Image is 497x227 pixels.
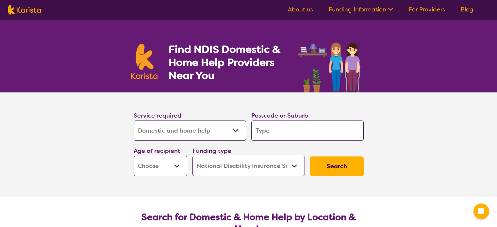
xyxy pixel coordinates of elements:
[192,147,231,155] label: Funding type
[134,147,180,155] label: Age of recipient
[169,43,290,82] h1: Find NDIS Domestic & Home Help Providers Near You
[251,112,308,120] label: Postcode or Suburb
[310,156,364,176] button: Search
[134,112,181,120] label: Service required
[296,35,366,92] img: domestic-help
[288,6,313,13] a: About us
[329,6,393,13] a: Funding Information
[409,6,445,13] a: For Providers
[461,6,473,13] a: Blog
[131,44,158,79] img: Karista logo
[8,5,41,15] img: Karista logo
[251,121,364,141] input: Type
